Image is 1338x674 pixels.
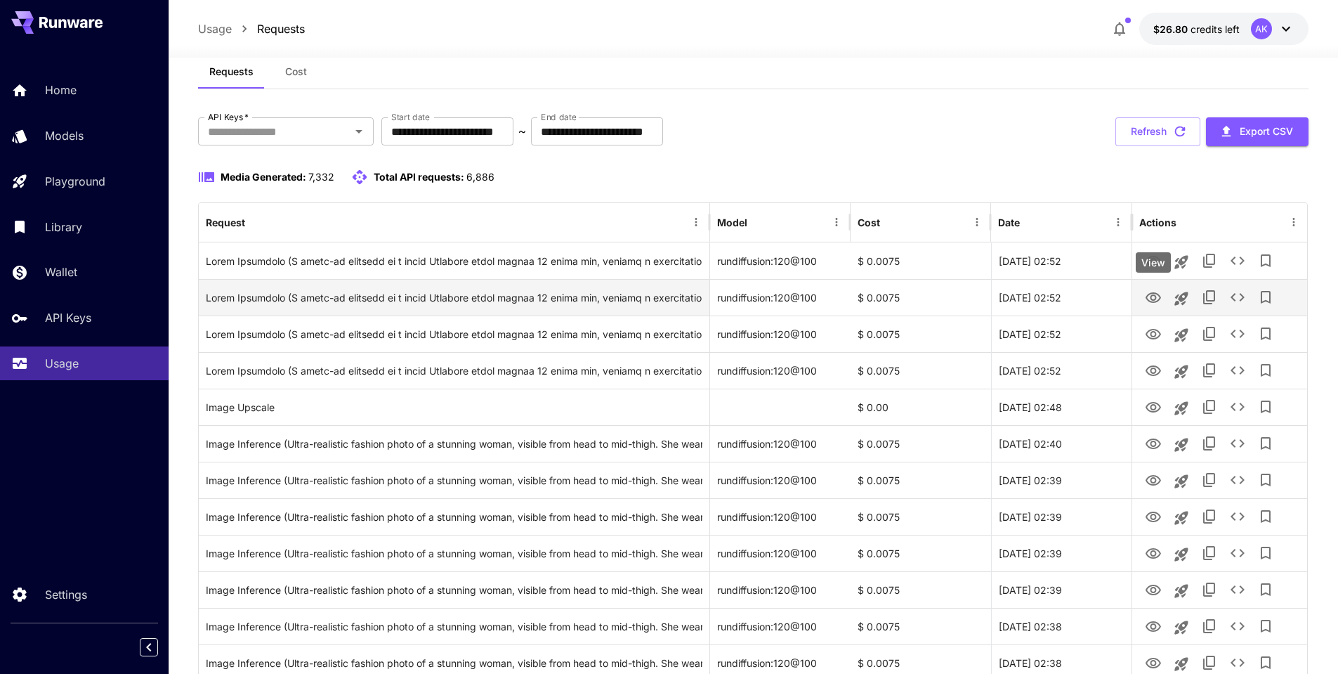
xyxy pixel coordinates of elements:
button: See details [1224,283,1252,311]
div: $26.80428 [1153,22,1240,37]
div: $ 0.0075 [851,316,991,352]
button: Copy TaskUUID [1195,466,1224,494]
button: Refresh [1115,117,1200,146]
button: Launch in playground [1167,614,1195,642]
button: Add to library [1252,539,1280,567]
button: View [1139,283,1167,311]
button: View [1139,319,1167,348]
div: rundiffusion:120@100 [710,242,851,279]
p: Models [45,127,84,144]
button: Copy TaskUUID [1195,356,1224,384]
button: Menu [827,212,846,232]
div: 28 Sep, 2025 02:38 [991,608,1132,644]
div: $ 0.0075 [851,242,991,279]
span: credits left [1191,23,1240,35]
div: 28 Sep, 2025 02:39 [991,571,1132,608]
div: $ 0.0075 [851,425,991,462]
div: Collapse sidebar [150,635,169,660]
button: Launch in playground [1167,321,1195,349]
button: Launch in playground [1167,577,1195,605]
button: Launch in playground [1167,504,1195,532]
div: Click to copy prompt [206,572,702,608]
button: Copy TaskUUID [1195,503,1224,531]
button: View [1139,538,1167,567]
button: Export CSV [1206,117,1309,146]
button: See details [1224,576,1252,604]
button: Add to library [1252,356,1280,384]
div: 28 Sep, 2025 02:40 [991,425,1132,462]
button: See details [1224,393,1252,421]
p: Wallet [45,264,77,280]
div: Click to copy prompt [206,243,702,279]
a: Requests [257,20,305,37]
button: Copy TaskUUID [1195,576,1224,604]
p: Settings [45,586,87,603]
div: $ 0.0075 [851,279,991,316]
div: Actions [1139,216,1176,228]
div: rundiffusion:120@100 [710,571,851,608]
button: Launch in playground [1167,431,1195,459]
div: Click to copy prompt [206,462,702,498]
button: Sort [1021,212,1041,232]
button: Launch in playground [1167,394,1195,422]
button: Collapse sidebar [140,638,158,656]
button: Add to library [1252,466,1280,494]
button: Add to library [1252,576,1280,604]
p: ~ [518,123,526,140]
button: See details [1224,503,1252,531]
button: Sort [881,212,901,232]
p: Home [45,82,77,98]
button: Add to library [1252,283,1280,311]
button: Copy TaskUUID [1195,612,1224,640]
p: API Keys [45,309,91,326]
button: Copy TaskUUID [1195,283,1224,311]
span: 7,332 [308,171,334,183]
div: rundiffusion:120@100 [710,535,851,571]
button: Launch in playground [1167,358,1195,386]
button: Launch in playground [1167,467,1195,495]
button: Add to library [1252,320,1280,348]
span: Cost [285,65,307,78]
div: rundiffusion:120@100 [710,279,851,316]
button: Copy TaskUUID [1195,539,1224,567]
div: 28 Sep, 2025 02:52 [991,279,1132,316]
button: Launch in playground [1167,540,1195,569]
button: Launch in playground [1167,248,1195,276]
div: Click to copy prompt [206,353,702,389]
div: rundiffusion:120@100 [710,462,851,498]
div: Request [206,216,245,228]
div: $ 0.0075 [851,498,991,535]
button: View [1139,502,1167,531]
button: View [1139,611,1167,640]
button: Sort [247,212,266,232]
button: Menu [967,212,987,232]
div: rundiffusion:120@100 [710,425,851,462]
div: Click to copy prompt [206,499,702,535]
button: Add to library [1252,503,1280,531]
button: View [1139,575,1167,604]
button: Add to library [1252,393,1280,421]
button: Launch in playground [1167,285,1195,313]
button: Add to library [1252,429,1280,458]
div: 28 Sep, 2025 02:39 [991,462,1132,498]
button: View [1139,465,1167,494]
div: $ 0.0075 [851,535,991,571]
button: $26.80428AK [1139,13,1309,45]
div: rundiffusion:120@100 [710,316,851,352]
label: API Keys [208,111,249,123]
button: Add to library [1252,247,1280,275]
button: Copy TaskUUID [1195,393,1224,421]
button: See details [1224,247,1252,275]
button: View [1139,392,1167,421]
div: Cost [858,216,880,228]
button: View [1139,246,1167,275]
div: Click to copy prompt [206,316,702,352]
button: View [1139,429,1167,458]
span: 6,886 [466,171,494,183]
div: 28 Sep, 2025 02:39 [991,498,1132,535]
p: Usage [45,355,79,372]
div: 28 Sep, 2025 02:39 [991,535,1132,571]
div: Click to copy prompt [206,426,702,462]
p: Playground [45,173,105,190]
